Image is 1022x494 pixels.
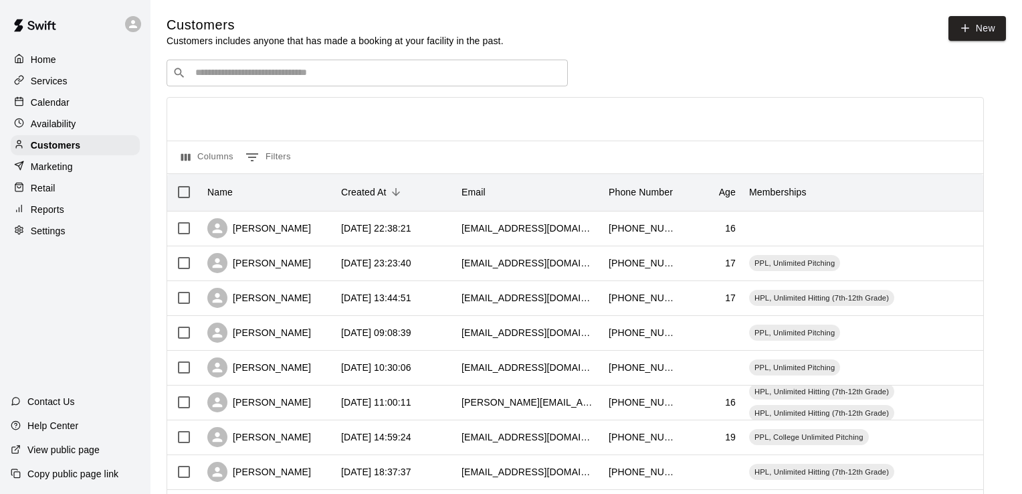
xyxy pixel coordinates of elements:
[11,114,140,134] a: Availability
[207,427,311,447] div: [PERSON_NAME]
[207,253,311,273] div: [PERSON_NAME]
[27,443,100,457] p: View public page
[341,173,387,211] div: Created At
[609,291,676,305] div: +18592704563
[11,71,140,91] a: Services
[11,92,140,112] a: Calendar
[609,361,676,374] div: +16064957730
[462,291,595,305] div: trippwinton@icloud.com
[341,396,411,409] div: 2025-07-25 11:00:11
[31,74,68,88] p: Services
[749,432,869,442] span: PPL, College Unlimited Pitching
[31,160,73,173] p: Marketing
[207,357,311,378] div: [PERSON_NAME]
[207,462,311,482] div: [PERSON_NAME]
[749,362,840,373] span: PPL, Unlimited Pitching
[341,222,411,235] div: 2025-08-05 22:38:21
[609,430,676,444] div: +12709037172
[725,222,736,235] div: 16
[749,173,807,211] div: Memberships
[31,117,76,131] p: Availability
[207,218,311,238] div: [PERSON_NAME]
[749,405,894,421] div: HPL, Unlimited Hitting (7th-12th Grade)
[602,173,682,211] div: Phone Number
[609,396,676,409] div: +18594471562
[749,327,840,338] span: PPL, Unlimited Pitching
[31,224,66,238] p: Settings
[11,199,140,220] a: Reports
[11,135,140,155] div: Customers
[749,293,894,303] span: HPL, Unlimited Hitting (7th-12th Grade)
[749,384,894,400] div: HPL, Unlimited Hitting (7th-12th Grade)
[341,256,411,270] div: 2025-08-04 23:23:40
[11,157,140,177] a: Marketing
[462,396,595,409] div: mindy.woodall68@gmail.com
[341,430,411,444] div: 2025-07-19 14:59:24
[609,326,676,339] div: +16062339858
[27,467,118,481] p: Copy public page link
[462,173,486,211] div: Email
[749,290,894,306] div: HPL, Unlimited Hitting (7th-12th Grade)
[341,291,411,305] div: 2025-08-04 13:44:51
[334,173,455,211] div: Created At
[387,183,405,201] button: Sort
[682,173,742,211] div: Age
[31,203,64,216] p: Reports
[341,465,411,479] div: 2025-07-14 18:37:37
[749,386,894,397] span: HPL, Unlimited Hitting (7th-12th Grade)
[167,60,568,86] div: Search customers by name or email
[749,429,869,445] div: PPL, College Unlimited Pitching
[725,256,736,270] div: 17
[609,173,673,211] div: Phone Number
[462,256,595,270] div: nthomas0425@gmail.com
[341,361,411,374] div: 2025-07-29 10:30:06
[27,419,78,432] p: Help Center
[27,395,75,408] p: Contact Us
[725,291,736,305] div: 17
[31,139,80,152] p: Customers
[749,408,894,418] span: HPL, Unlimited Hitting (7th-12th Grade)
[178,147,237,168] button: Select columns
[167,34,504,48] p: Customers includes anyone that has made a booking at your facility in the past.
[11,50,140,70] a: Home
[749,464,894,480] div: HPL, Unlimited Hitting (7th-12th Grade)
[609,256,676,270] div: +18593225950
[207,323,311,343] div: [PERSON_NAME]
[462,326,595,339] div: johnnywooton@ymail.com
[749,258,840,268] span: PPL, Unlimited Pitching
[609,465,676,479] div: +18594472620
[242,147,294,168] button: Show filters
[462,465,595,479] div: nohel.natalie@gmail.com
[455,173,602,211] div: Email
[719,173,736,211] div: Age
[749,467,894,477] span: HPL, Unlimited Hitting (7th-12th Grade)
[31,96,70,109] p: Calendar
[462,430,595,444] div: wstrode@kent.edu
[31,181,56,195] p: Retail
[462,361,595,374] div: lilyfugate@outlook.com
[749,325,840,341] div: PPL, Unlimited Pitching
[207,173,233,211] div: Name
[749,359,840,376] div: PPL, Unlimited Pitching
[11,221,140,241] a: Settings
[725,430,736,444] div: 19
[749,255,840,271] div: PPL, Unlimited Pitching
[462,222,595,235] div: kylerclaunch3@gmail.com
[341,326,411,339] div: 2025-07-31 09:08:39
[725,396,736,409] div: 16
[167,16,504,34] h5: Customers
[948,16,1006,41] a: New
[207,288,311,308] div: [PERSON_NAME]
[31,53,56,66] p: Home
[207,392,311,412] div: [PERSON_NAME]
[609,222,676,235] div: +18593259477
[201,173,334,211] div: Name
[11,178,140,198] a: Retail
